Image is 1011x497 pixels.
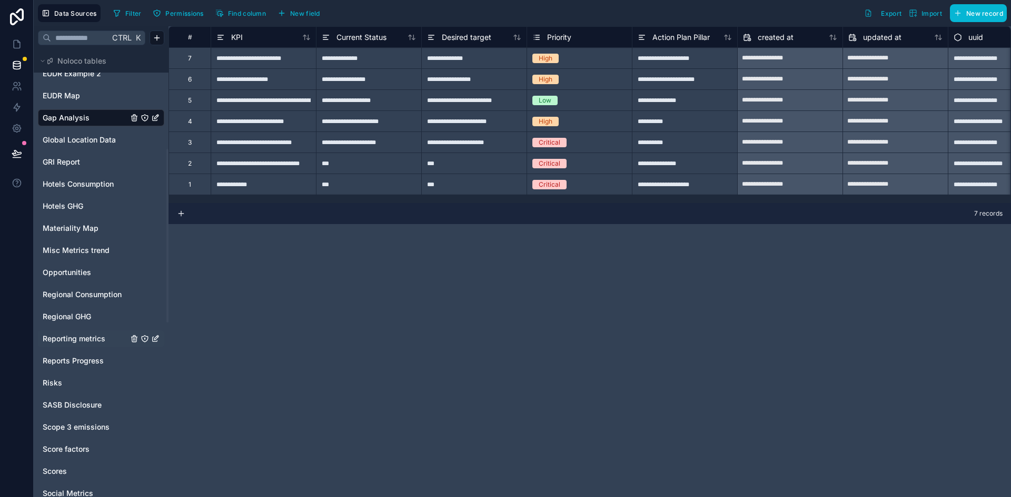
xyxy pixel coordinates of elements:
[109,5,145,21] button: Filter
[442,32,491,43] span: Desired target
[860,4,905,22] button: Export
[38,176,164,192] div: Hotels Consumption
[43,68,101,79] span: EUDR Example 2
[43,444,128,454] a: Score factors
[652,32,710,43] span: Action Plan Pillar
[547,32,571,43] span: Priority
[43,289,122,300] span: Regional Consumption
[38,65,164,82] div: EUDR Example 2
[43,444,90,454] span: Score factors
[43,311,91,322] span: Regional GHG
[43,157,80,167] span: GRI Report
[38,463,164,480] div: Scores
[188,159,192,168] div: 2
[43,157,128,167] a: GRI Report
[231,32,243,43] span: KPI
[43,201,128,211] a: Hotels GHG
[38,286,164,303] div: Regional Consumption
[539,75,552,84] div: High
[38,441,164,458] div: Score factors
[149,5,207,21] button: Permissions
[43,333,105,344] span: Reporting metrics
[43,68,128,79] a: EUDR Example 2
[38,4,101,22] button: Data Sources
[188,138,192,147] div: 3
[38,154,164,170] div: GRI Report
[539,54,552,63] div: High
[539,117,552,126] div: High
[43,179,114,189] span: Hotels Consumption
[43,223,98,234] span: Materiality Map
[38,308,164,325] div: Regional GHG
[43,466,67,476] span: Scores
[43,466,128,476] a: Scores
[38,374,164,391] div: Risks
[38,131,164,148] div: Global Location Data
[38,87,164,104] div: EUDR Map
[43,289,128,300] a: Regional Consumption
[228,9,266,17] span: Find column
[758,32,794,43] span: created at
[38,397,164,413] div: SASB Disclosure
[188,75,192,84] div: 6
[165,9,203,17] span: Permissions
[43,400,128,410] a: SASB Disclosure
[921,9,942,17] span: Import
[43,267,91,278] span: Opportunities
[43,113,90,123] span: Gap Analysis
[38,109,164,126] div: Gap Analysis
[188,96,192,105] div: 5
[43,333,128,344] a: Reporting metrics
[38,330,164,347] div: Reporting metrics
[966,9,1003,17] span: New record
[43,90,128,101] a: EUDR Map
[188,117,192,126] div: 4
[43,311,128,322] a: Regional GHG
[57,56,106,66] span: Noloco tables
[149,5,211,21] a: Permissions
[43,245,110,256] span: Misc Metrics trend
[43,267,128,278] a: Opportunities
[43,113,128,123] a: Gap Analysis
[336,32,386,43] span: Current Status
[38,242,164,259] div: Misc Metrics trend
[189,180,191,189] div: 1
[43,90,80,101] span: EUDR Map
[134,34,142,42] span: K
[539,180,560,189] div: Critical
[905,4,946,22] button: Import
[539,138,560,147] div: Critical
[43,356,104,366] span: Reports Progress
[950,4,1007,22] button: New record
[43,400,102,410] span: SASB Disclosure
[212,5,270,21] button: Find column
[38,220,164,237] div: Materiality Map
[43,378,62,388] span: Risks
[38,198,164,215] div: Hotels GHG
[38,54,158,68] button: Noloco tables
[43,356,128,366] a: Reports Progress
[43,422,110,432] span: Scope 3 emissions
[177,33,203,41] div: #
[43,223,128,234] a: Materiality Map
[38,264,164,281] div: Opportunities
[43,201,83,211] span: Hotels GHG
[290,9,320,17] span: New field
[111,31,133,44] span: Ctrl
[125,9,142,17] span: Filter
[881,9,901,17] span: Export
[974,209,1003,218] span: 7 records
[54,9,97,17] span: Data Sources
[946,4,1007,22] a: New record
[539,96,551,105] div: Low
[43,135,128,145] a: Global Location Data
[43,245,128,256] a: Misc Metrics trend
[539,159,560,168] div: Critical
[274,5,324,21] button: New field
[43,378,128,388] a: Risks
[968,32,983,43] span: uuid
[43,422,128,432] a: Scope 3 emissions
[43,179,128,189] a: Hotels Consumption
[863,32,901,43] span: updated at
[38,419,164,435] div: Scope 3 emissions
